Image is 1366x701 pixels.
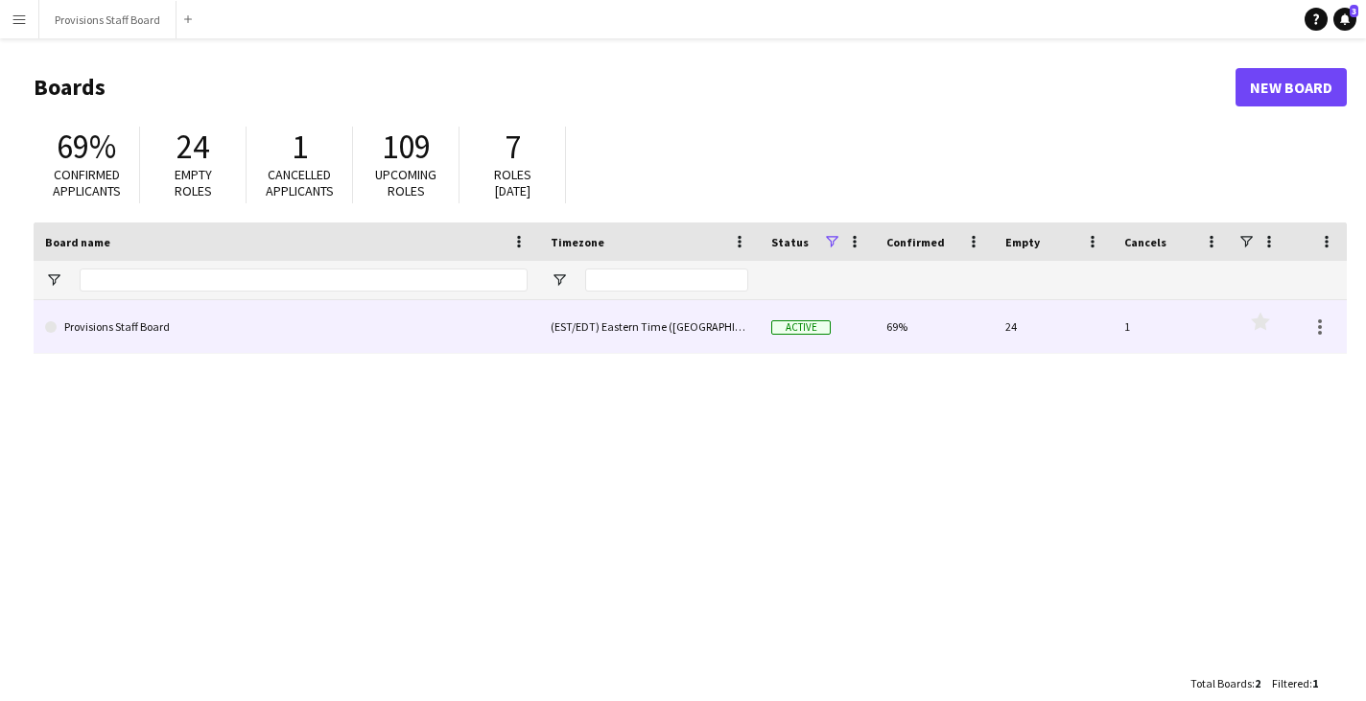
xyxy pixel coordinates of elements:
[45,235,110,249] span: Board name
[34,73,1236,102] h1: Boards
[494,166,531,199] span: Roles [DATE]
[771,235,809,249] span: Status
[177,126,209,168] span: 24
[551,271,568,289] button: Open Filter Menu
[585,269,748,292] input: Timezone Filter Input
[375,166,436,199] span: Upcoming roles
[505,126,521,168] span: 7
[1350,5,1358,17] span: 3
[539,300,760,353] div: (EST/EDT) Eastern Time ([GEOGRAPHIC_DATA] & [GEOGRAPHIC_DATA])
[886,235,945,249] span: Confirmed
[1190,676,1252,690] span: Total Boards
[1333,8,1356,31] a: 3
[175,166,212,199] span: Empty roles
[292,126,308,168] span: 1
[994,300,1113,353] div: 24
[875,300,994,353] div: 69%
[1255,676,1260,690] span: 2
[1124,235,1166,249] span: Cancels
[771,320,831,335] span: Active
[1113,300,1232,353] div: 1
[551,235,604,249] span: Timezone
[80,269,528,292] input: Board name Filter Input
[1236,68,1347,106] a: New Board
[1005,235,1040,249] span: Empty
[45,300,528,354] a: Provisions Staff Board
[1312,676,1318,690] span: 1
[382,126,431,168] span: 109
[53,166,121,199] span: Confirmed applicants
[1272,676,1309,690] span: Filtered
[57,126,116,168] span: 69%
[45,271,62,289] button: Open Filter Menu
[39,1,177,38] button: Provisions Staff Board
[266,166,334,199] span: Cancelled applicants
